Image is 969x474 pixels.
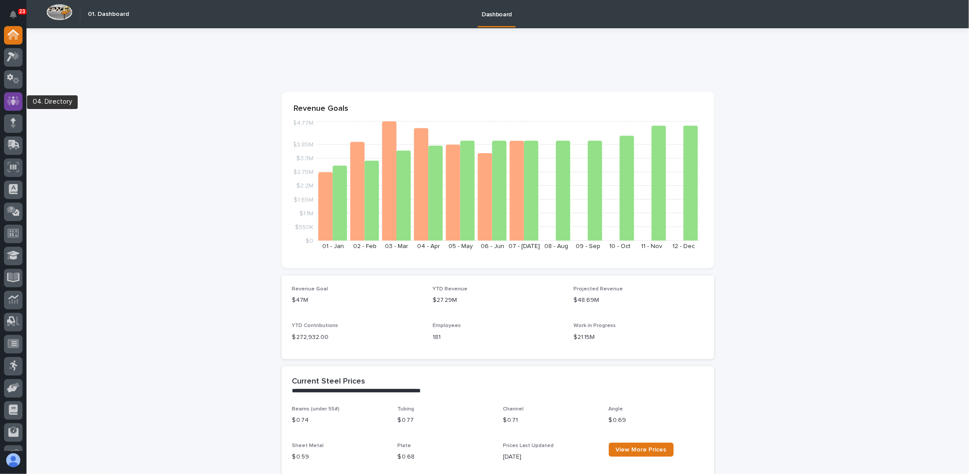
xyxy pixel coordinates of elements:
text: 09 - Sep [576,243,600,249]
p: $ 0.71 [503,416,598,425]
span: Prices Last Updated [503,443,554,448]
span: Sheet Metal [292,443,324,448]
span: Employees [433,323,461,328]
span: YTD Contributions [292,323,339,328]
button: users-avatar [4,451,23,470]
p: 23 [19,8,25,15]
p: [DATE] [503,452,598,462]
p: $ 0.68 [398,452,493,462]
button: Notifications [4,5,23,24]
text: 05 - May [448,243,472,249]
text: 08 - Aug [544,243,568,249]
tspan: $4.77M [293,120,313,126]
span: Revenue Goal [292,286,328,292]
text: 01 - Jan [322,243,343,249]
h2: Current Steel Prices [292,377,366,387]
span: YTD Revenue [433,286,468,292]
text: 07 - [DATE] [509,243,540,249]
text: 04 - Apr [417,243,440,249]
tspan: $1.65M [294,196,313,203]
a: View More Prices [609,443,674,457]
text: 12 - Dec [672,243,695,249]
text: 10 - Oct [609,243,630,249]
tspan: $3.85M [293,142,313,148]
span: Tubing [398,406,415,412]
tspan: $2.2M [296,183,313,189]
span: View More Prices [616,447,667,453]
h2: 01. Dashboard [88,11,129,18]
text: 02 - Feb [353,243,377,249]
text: 06 - Jun [480,243,504,249]
p: $48.69M [573,296,704,305]
text: 11 - Nov [641,243,662,249]
p: $ 0.74 [292,416,387,425]
span: Channel [503,406,524,412]
img: Workspace Logo [46,4,72,20]
p: $ 0.77 [398,416,493,425]
tspan: $2.75M [293,169,313,175]
span: Plate [398,443,411,448]
p: $ 0.59 [292,452,387,462]
p: $27.29M [433,296,563,305]
tspan: $3.3M [296,155,313,162]
span: Angle [609,406,623,412]
span: Projected Revenue [573,286,623,292]
tspan: $550K [295,224,313,230]
p: $47M [292,296,422,305]
p: Revenue Goals [294,104,702,114]
tspan: $0 [305,238,313,244]
p: 181 [433,333,563,342]
p: $ 272,932.00 [292,333,422,342]
span: Work in Progress [573,323,616,328]
div: Notifications23 [11,11,23,25]
p: $ 0.69 [609,416,704,425]
p: $21.15M [573,333,704,342]
tspan: $1.1M [299,210,313,216]
span: Beams (under 55#) [292,406,340,412]
text: 03 - Mar [385,243,408,249]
